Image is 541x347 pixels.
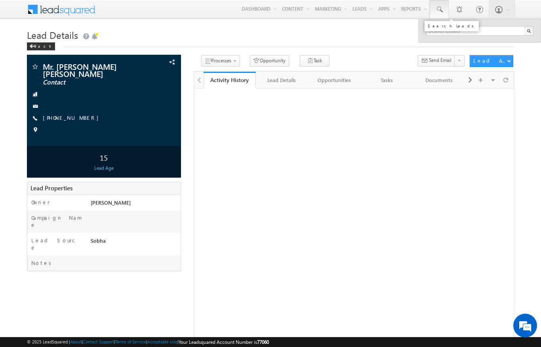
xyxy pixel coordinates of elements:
div: Lead Details [262,75,301,85]
span: © 2025 LeadSquared | | | | | [27,338,269,346]
label: Owner [31,199,50,206]
div: Documents [419,75,458,85]
button: Send Email [418,55,455,67]
a: Terms of Service [115,339,146,344]
a: Opportunities [309,72,361,88]
div: Back [27,42,55,50]
div: Opportunities [315,75,354,85]
span: Your Leadsquared Account Number is [179,339,269,345]
label: Lead Source [31,237,83,251]
a: Back [27,42,59,49]
span: 77060 [257,339,269,345]
div: Lead Actions [473,57,507,64]
label: Campaign Name [31,214,83,228]
a: Lead Details [256,72,308,88]
button: Processes [201,55,240,67]
button: Lead Actions [470,55,513,67]
span: Processes [211,58,231,63]
a: Acceptable Use [147,339,177,344]
div: Search Leads [428,23,476,28]
a: Contact Support [83,339,114,344]
button: Opportunity [250,55,289,67]
button: Task [300,55,330,67]
a: Documents [413,72,465,88]
span: [PERSON_NAME] [91,199,131,206]
div: Lead Age [29,165,179,172]
span: Lead Details [27,29,78,41]
span: Lead Properties [30,184,72,192]
div: Activity History [210,76,250,84]
div: 15 [29,150,179,165]
span: Contact [43,79,138,86]
span: Mr. [PERSON_NAME] [PERSON_NAME] [43,63,138,77]
div: Tasks [367,75,406,85]
span: Send Email [429,57,451,64]
a: Tasks [361,72,413,88]
a: About [70,339,82,344]
a: Activity History [204,72,256,88]
span: [PHONE_NUMBER] [43,114,103,122]
label: Notes [31,259,54,266]
div: Sobha [89,237,181,248]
